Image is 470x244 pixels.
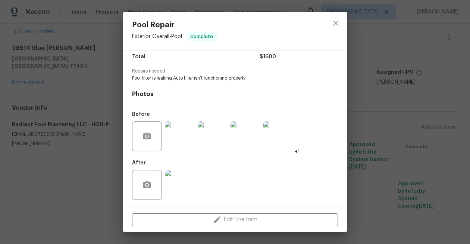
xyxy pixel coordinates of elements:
span: Total [132,52,145,62]
h5: Before [132,112,150,117]
h5: After [132,160,146,166]
span: Pool filter is leaking Auto filler isn’t functioning properly [132,75,317,81]
span: Complete [187,33,216,40]
span: +1 [295,148,300,156]
button: close [327,14,345,32]
span: $1600 [260,52,276,62]
h4: Photos [132,90,338,98]
span: Pool Repair [132,21,217,29]
span: Repairs needed [132,69,338,74]
span: Exterior Overall - Pool [132,34,182,39]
